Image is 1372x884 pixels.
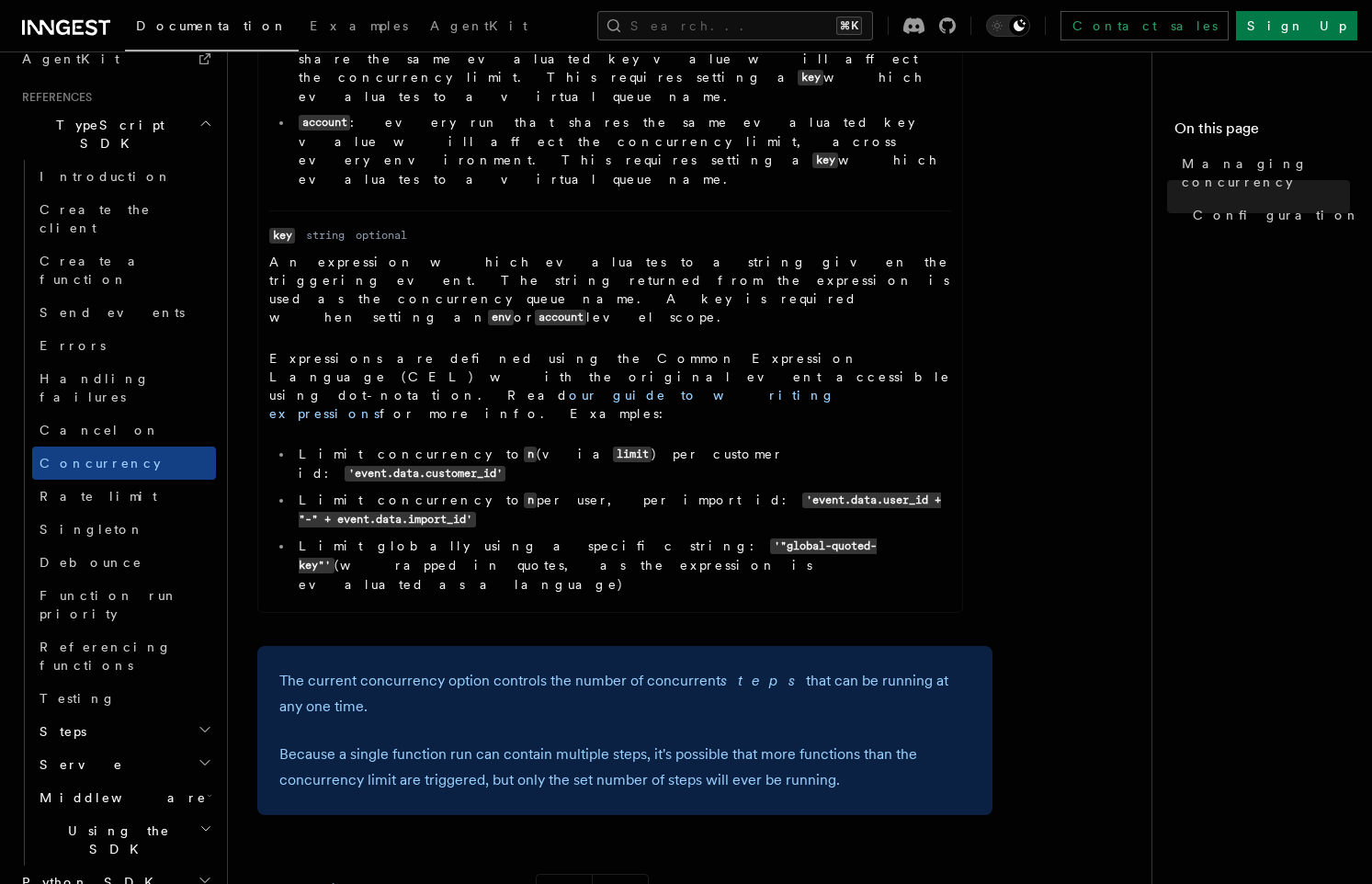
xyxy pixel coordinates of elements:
code: env [488,310,514,325]
code: n [524,447,537,462]
a: Errors [32,329,216,362]
li: : every run that shares the same evaluated key value will affect the concurrency limit, across ev... [293,113,951,188]
code: account [299,115,350,130]
span: Create the client [40,202,151,235]
span: Steps [32,722,86,741]
span: Referencing functions [40,640,172,673]
div: TypeScript SDK [15,160,216,866]
p: Expressions are defined using the Common Expression Language (CEL) with the original event access... [269,349,951,423]
button: TypeScript SDK [15,108,216,160]
code: key [798,70,823,85]
span: Singleton [40,522,144,537]
span: Using the SDK [32,822,199,858]
a: Debounce [32,546,216,579]
a: Rate limit [32,480,216,513]
a: our guide to writing expressions [269,388,835,421]
li: : all runs within the same environment that share the same evaluated key value will affect the co... [293,30,951,106]
a: Contact sales [1060,11,1229,40]
a: Singleton [32,513,216,546]
h4: On this page [1174,118,1350,147]
span: Documentation [136,18,288,33]
a: Create a function [32,244,216,296]
code: account [535,310,586,325]
p: Because a single function run can contain multiple steps, it's possible that more functions than ... [279,742,970,793]
span: Debounce [40,555,142,570]
span: Concurrency [40,456,161,470]
span: AgentKit [430,18,527,33]
code: n [524,493,537,508]
button: Serve [32,748,216,781]
button: Middleware [32,781,216,814]
span: AgentKit [22,51,119,66]
span: Managing concurrency [1182,154,1350,191]
button: Search...⌘K [597,11,873,40]
code: 'event.data.customer_id' [345,466,505,482]
p: The current concurrency option controls the number of concurrent that can be running at any one t... [279,668,970,720]
span: Introduction [40,169,172,184]
span: Middleware [32,788,207,807]
a: AgentKit [419,6,539,50]
button: Toggle dark mode [986,15,1030,37]
span: Testing [40,691,116,706]
a: Referencing functions [32,630,216,682]
a: Concurrency [32,447,216,480]
a: Send events [32,296,216,329]
a: Introduction [32,160,216,193]
a: Documentation [125,6,299,51]
a: Testing [32,682,216,715]
span: Function run priority [40,588,178,621]
a: Sign Up [1236,11,1357,40]
code: limit [613,447,652,462]
span: Create a function [40,254,149,287]
li: Limit concurrency to per user, per import id: [293,491,951,529]
span: Send events [40,305,185,320]
span: TypeScript SDK [15,116,198,153]
button: Steps [32,715,216,748]
a: Handling failures [32,362,216,414]
kbd: ⌘K [836,17,862,35]
a: AgentKit [15,42,216,75]
span: Rate limit [40,489,157,504]
a: Managing concurrency [1174,147,1350,198]
a: Function run priority [32,579,216,630]
a: Cancel on [32,414,216,447]
dd: string [306,228,345,243]
span: Cancel on [40,423,160,437]
em: steps [720,672,806,689]
p: An expression which evaluates to a string given the triggering event. The string returned from th... [269,253,951,327]
span: Errors [40,338,106,353]
span: Examples [310,18,408,33]
dd: optional [356,228,407,243]
li: Limit concurrency to (via ) per customer id: [293,445,951,483]
span: Configuration [1193,206,1360,224]
li: Limit globally using a specific string: (wrapped in quotes, as the expression is evaluated as a l... [293,537,951,594]
a: Create the client [32,193,216,244]
span: Handling failures [40,371,150,404]
code: key [812,153,838,168]
a: Examples [299,6,419,50]
button: Using the SDK [32,814,216,866]
span: References [15,90,92,105]
span: Serve [32,755,123,774]
code: key [269,228,295,244]
a: Configuration [1185,198,1350,232]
